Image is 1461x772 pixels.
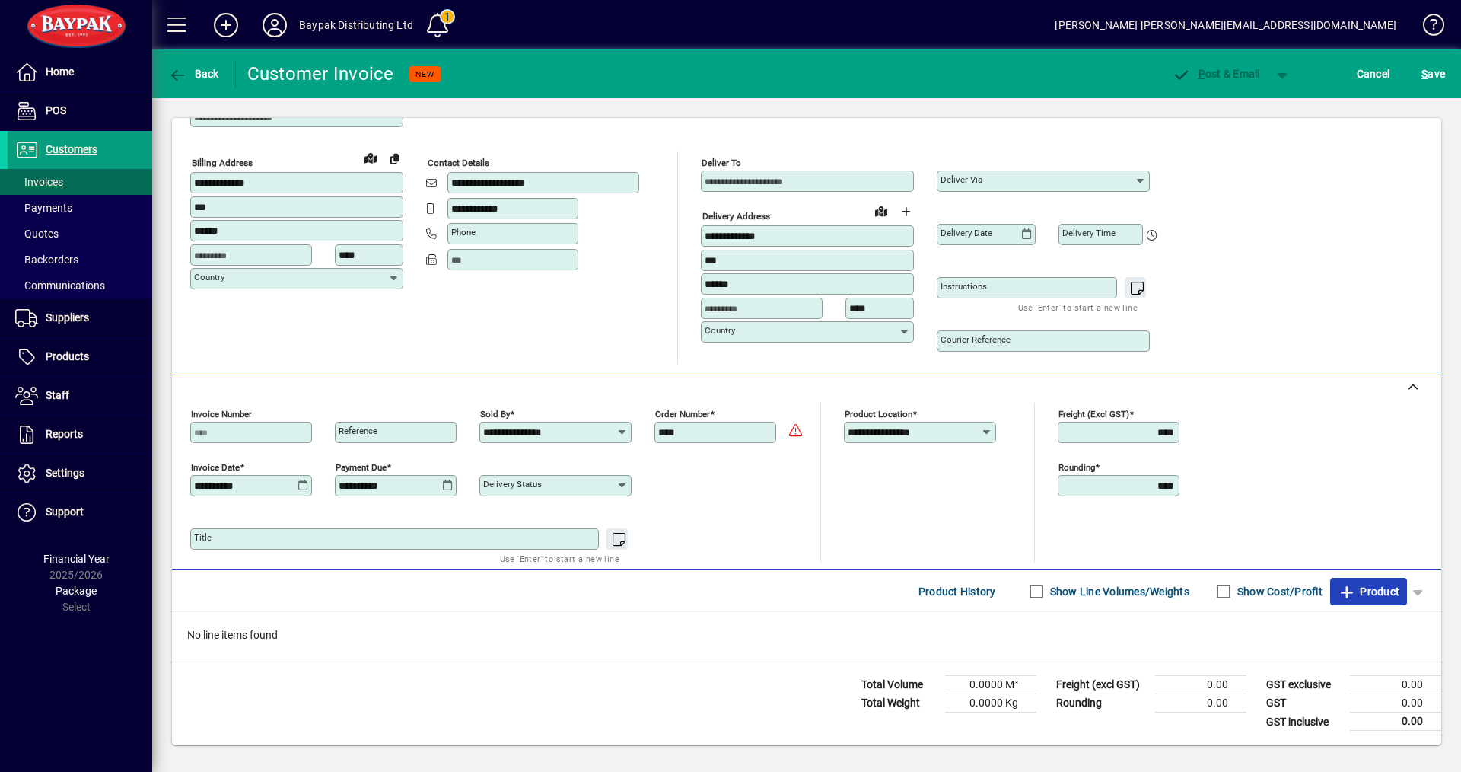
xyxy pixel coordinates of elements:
a: Support [8,493,152,531]
td: Rounding [1049,694,1155,713]
mat-label: Invoice number [191,409,252,419]
div: Customer Invoice [247,62,394,86]
span: NEW [415,69,434,79]
td: 0.00 [1155,694,1246,713]
mat-label: Phone [451,227,476,238]
button: Choose address [893,199,918,224]
button: Cancel [1353,60,1394,88]
a: Reports [8,416,152,454]
a: Home [8,53,152,91]
td: 0.00 [1350,713,1441,732]
span: Settings [46,467,84,479]
td: 0.00 [1350,694,1441,713]
a: Backorders [8,247,152,273]
a: POS [8,92,152,130]
td: 0.0000 M³ [945,676,1036,694]
span: Suppliers [46,311,89,324]
mat-hint: Use 'Enter' to start a new line [500,550,619,567]
button: Post & Email [1164,60,1268,88]
button: Copy to Delivery address [383,146,407,171]
span: Staff [46,389,69,401]
span: Invoices [15,176,63,188]
a: View on map [869,199,893,223]
mat-label: Delivery time [1062,228,1116,238]
mat-label: Rounding [1058,462,1095,473]
mat-label: Country [705,325,735,336]
button: Profile [250,11,299,39]
span: Package [56,585,97,597]
mat-label: Delivery date [941,228,992,238]
span: Cancel [1357,62,1390,86]
a: Quotes [8,221,152,247]
a: Knowledge Base [1412,3,1442,53]
span: Communications [15,279,105,292]
span: P [1198,68,1205,80]
td: GST inclusive [1259,713,1350,732]
span: Backorders [15,254,78,266]
mat-label: Country [194,272,224,282]
mat-label: Title [194,532,212,543]
span: ost & Email [1172,68,1260,80]
mat-hint: Use 'Enter' to start a new line [1018,298,1138,316]
a: Suppliers [8,299,152,337]
a: View on map [358,145,383,170]
span: POS [46,104,66,116]
span: Quotes [15,228,59,240]
td: 0.00 [1350,676,1441,694]
button: Product [1330,578,1407,605]
div: No line items found [172,612,1441,659]
mat-label: Invoice date [191,462,240,473]
a: Payments [8,195,152,221]
mat-label: Payment due [336,462,387,473]
label: Show Line Volumes/Weights [1047,584,1189,599]
span: ave [1421,62,1445,86]
div: [PERSON_NAME] [PERSON_NAME][EMAIL_ADDRESS][DOMAIN_NAME] [1055,13,1396,37]
mat-label: Reference [339,426,377,436]
mat-label: Delivery status [483,479,542,490]
a: Settings [8,455,152,493]
span: Products [46,350,89,362]
mat-label: Product location [845,409,912,419]
app-page-header-button: Back [152,60,236,88]
mat-label: Courier Reference [941,334,1011,345]
mat-label: Deliver via [941,174,982,185]
a: Invoices [8,169,152,195]
mat-label: Deliver To [702,158,741,168]
span: Back [168,68,219,80]
td: Total Volume [854,676,945,694]
span: S [1421,68,1428,80]
span: Home [46,65,74,78]
span: Product [1338,579,1399,604]
td: GST exclusive [1259,676,1350,694]
td: GST [1259,694,1350,713]
mat-label: Sold by [480,409,510,419]
a: Staff [8,377,152,415]
span: Payments [15,202,72,214]
button: Back [164,60,223,88]
label: Show Cost/Profit [1234,584,1323,599]
span: Product History [918,579,996,604]
mat-label: Freight (excl GST) [1058,409,1129,419]
a: Products [8,338,152,376]
a: Communications [8,273,152,298]
button: Product History [912,578,1002,605]
td: Total Weight [854,694,945,713]
span: Financial Year [43,553,110,565]
span: Support [46,506,84,518]
mat-label: Instructions [941,281,987,292]
mat-label: Order number [655,409,710,419]
span: Reports [46,428,83,440]
span: Customers [46,143,97,155]
button: Add [202,11,250,39]
td: 0.00 [1155,676,1246,694]
td: 0.0000 Kg [945,694,1036,713]
div: Baypak Distributing Ltd [299,13,413,37]
td: Freight (excl GST) [1049,676,1155,694]
button: Save [1418,60,1449,88]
